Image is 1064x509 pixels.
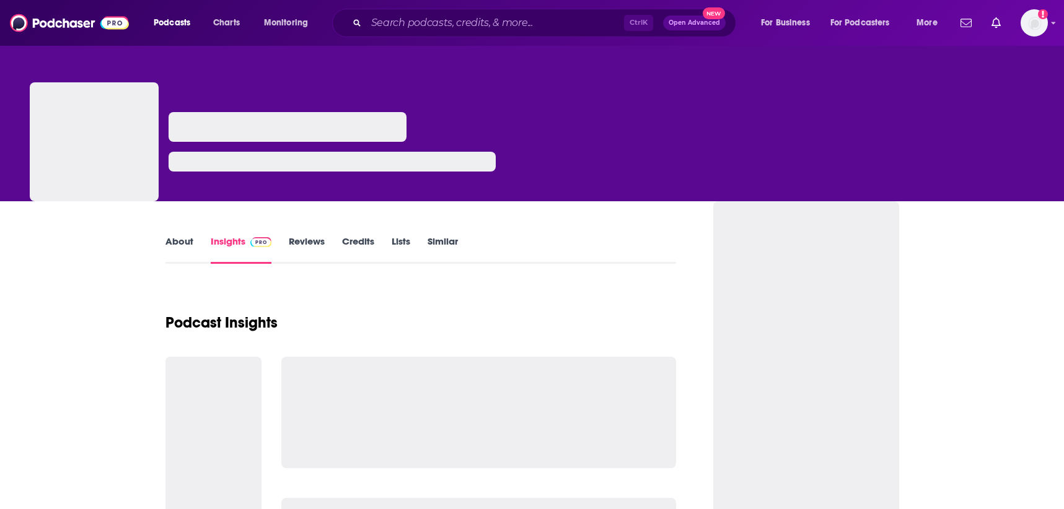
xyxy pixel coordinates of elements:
[1021,9,1048,37] span: Logged in as kate.duboisARM
[822,13,908,33] button: open menu
[752,13,825,33] button: open menu
[392,235,410,264] a: Lists
[624,15,653,31] span: Ctrl K
[669,20,720,26] span: Open Advanced
[917,14,938,32] span: More
[289,235,325,264] a: Reviews
[264,14,308,32] span: Monitoring
[761,14,810,32] span: For Business
[366,13,624,33] input: Search podcasts, credits, & more...
[1021,9,1048,37] button: Show profile menu
[165,313,278,332] h1: Podcast Insights
[344,9,748,37] div: Search podcasts, credits, & more...
[205,13,247,33] a: Charts
[1021,9,1048,37] img: User Profile
[154,14,190,32] span: Podcasts
[428,235,458,264] a: Similar
[956,12,977,33] a: Show notifications dropdown
[213,14,240,32] span: Charts
[908,13,953,33] button: open menu
[1038,9,1048,19] svg: Add a profile image
[703,7,725,19] span: New
[663,15,726,30] button: Open AdvancedNew
[250,237,272,247] img: Podchaser Pro
[10,11,129,35] img: Podchaser - Follow, Share and Rate Podcasts
[211,235,272,264] a: InsightsPodchaser Pro
[255,13,324,33] button: open menu
[987,12,1006,33] a: Show notifications dropdown
[165,235,193,264] a: About
[830,14,890,32] span: For Podcasters
[145,13,206,33] button: open menu
[342,235,374,264] a: Credits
